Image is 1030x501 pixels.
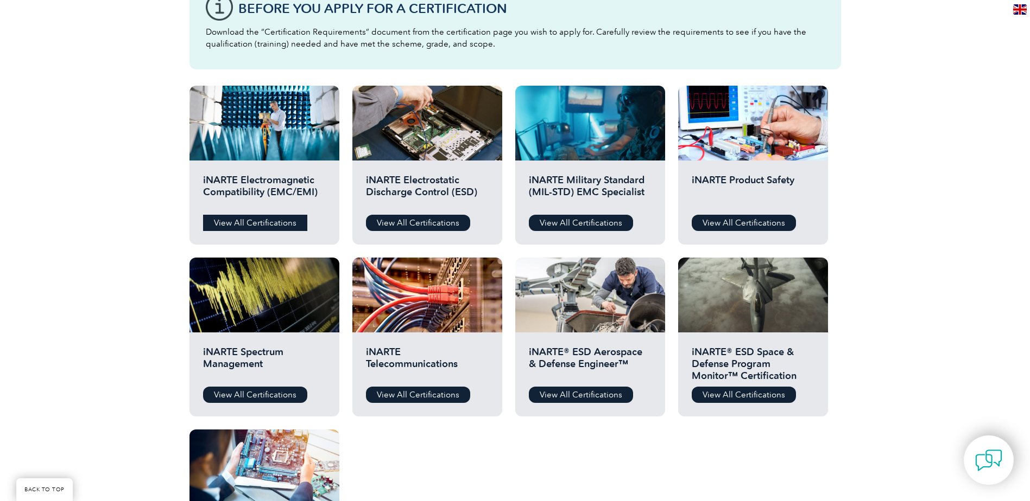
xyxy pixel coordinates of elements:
a: View All Certifications [366,215,470,231]
a: View All Certifications [203,215,307,231]
a: View All Certifications [692,387,796,403]
h3: Before You Apply For a Certification [238,2,825,15]
h2: iNARTE Military Standard (MIL-STD) EMC Specialist [529,174,652,207]
a: View All Certifications [203,387,307,403]
h2: iNARTE Product Safety [692,174,814,207]
h2: iNARTE Telecommunications [366,346,489,378]
a: View All Certifications [529,387,633,403]
a: View All Certifications [692,215,796,231]
img: en [1013,4,1027,15]
h2: iNARTE Electromagnetic Compatibility (EMC/EMI) [203,174,326,207]
h2: iNARTE® ESD Space & Defense Program Monitor™ Certification [692,346,814,378]
img: contact-chat.png [975,447,1002,474]
h2: iNARTE Electrostatic Discharge Control (ESD) [366,174,489,207]
p: Download the “Certification Requirements” document from the certification page you wish to apply ... [206,26,825,50]
a: BACK TO TOP [16,478,73,501]
a: View All Certifications [529,215,633,231]
h2: iNARTE Spectrum Management [203,346,326,378]
a: View All Certifications [366,387,470,403]
h2: iNARTE® ESD Aerospace & Defense Engineer™ [529,346,652,378]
